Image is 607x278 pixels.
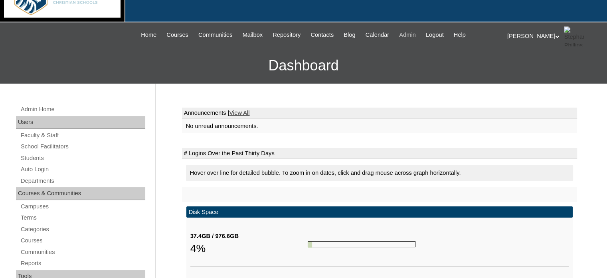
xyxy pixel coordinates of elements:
a: Contacts [306,30,338,40]
a: Repository [269,30,304,40]
a: Courses [162,30,192,40]
div: [PERSON_NAME] [507,26,599,46]
a: Departments [20,176,145,186]
td: Disk Space [186,206,573,218]
a: Home [137,30,160,40]
a: Help [450,30,470,40]
span: Mailbox [243,30,263,40]
a: Admin Home [20,104,145,114]
a: Courses [20,236,145,246]
a: Calendar [362,30,393,40]
a: Admin [395,30,420,40]
div: 37.4GB / 976.6GB [190,232,308,240]
a: Communities [20,247,145,257]
div: Hover over line for detailed bubble. To zoom in on dates, click and drag mouse across graph horiz... [186,165,573,181]
h3: Dashboard [4,48,603,84]
a: School Facilitators [20,142,145,152]
img: Stephanie Phillips [564,26,584,46]
span: Repository [273,30,301,40]
span: Admin [399,30,416,40]
a: Logout [422,30,448,40]
span: Courses [166,30,188,40]
div: 4% [190,240,308,256]
a: Categories [20,224,145,234]
a: Reports [20,258,145,268]
a: View All [229,110,249,116]
a: Faculty & Staff [20,130,145,140]
span: Blog [344,30,355,40]
div: Users [16,116,145,129]
a: Blog [340,30,359,40]
td: # Logins Over the Past Thirty Days [182,148,577,159]
td: Announcements | [182,108,577,119]
span: Calendar [366,30,389,40]
a: Terms [20,213,145,223]
a: Communities [194,30,237,40]
span: Contacts [310,30,334,40]
a: Campuses [20,202,145,212]
div: Courses & Communities [16,187,145,200]
span: Logout [426,30,444,40]
td: No unread announcements. [182,119,577,134]
span: Help [454,30,466,40]
a: Students [20,153,145,163]
span: Communities [198,30,233,40]
a: Auto Login [20,164,145,174]
span: Home [141,30,156,40]
a: Mailbox [239,30,267,40]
